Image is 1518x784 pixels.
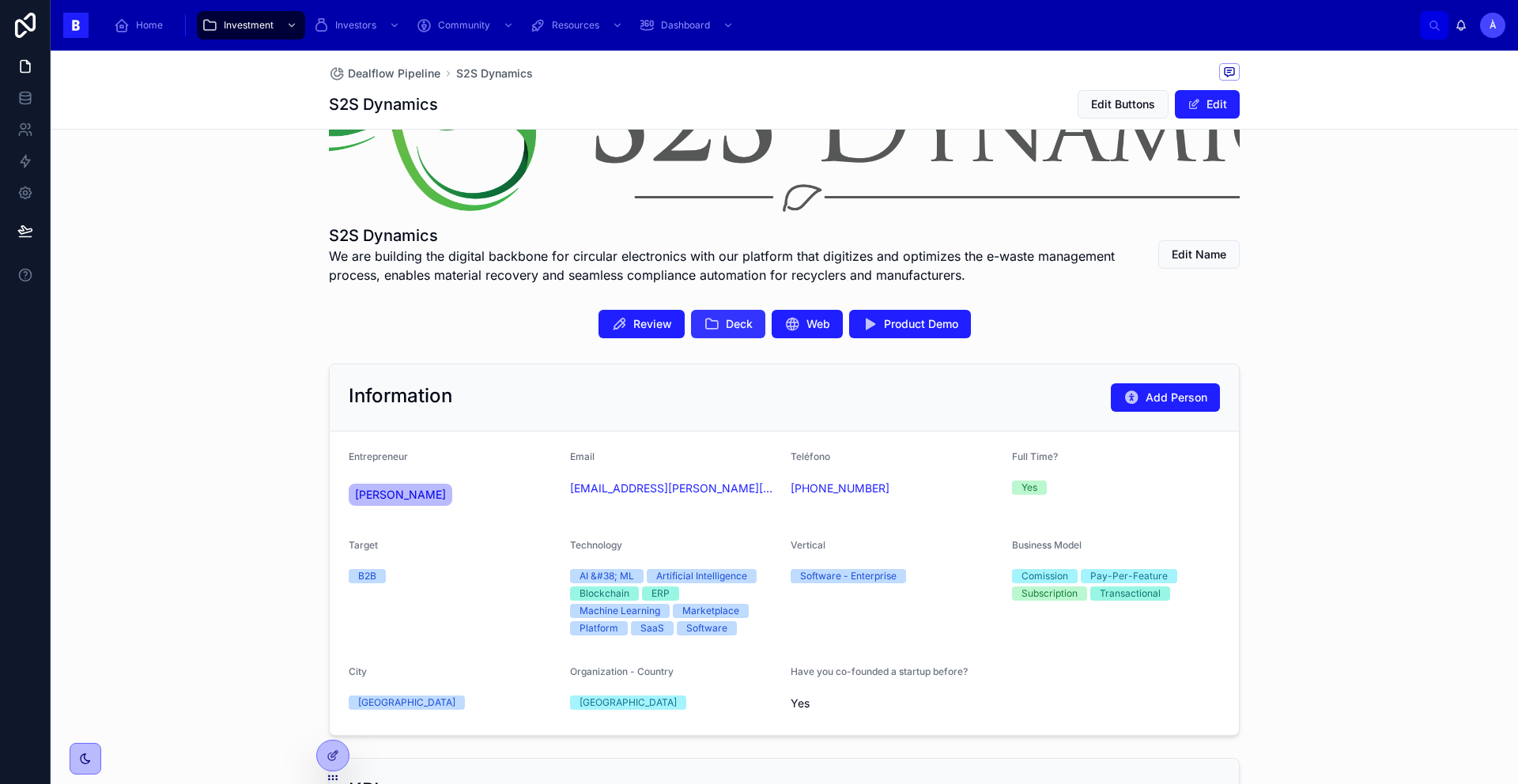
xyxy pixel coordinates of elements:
span: Dealflow Pipeline [348,66,440,81]
div: ERP [651,586,670,601]
span: Community [438,19,490,32]
span: Vertical [791,539,825,551]
a: Community [411,11,522,40]
div: Yes [1021,481,1037,495]
span: Investment [224,19,274,32]
a: [EMAIL_ADDRESS][PERSON_NAME][DOMAIN_NAME] [570,481,779,496]
span: Dashboard [661,19,710,32]
div: Subscription [1021,586,1078,601]
div: Software - Enterprise [800,569,897,583]
span: Edit Name [1172,247,1226,262]
button: Review [599,310,685,338]
div: [GEOGRAPHIC_DATA] [358,695,455,710]
div: Platform [580,621,618,635]
a: Dashboard [634,11,742,40]
div: [GEOGRAPHIC_DATA] [580,695,677,710]
span: Investors [335,19,376,32]
button: Edit Buttons [1078,90,1169,119]
span: Add Person [1146,390,1207,405]
a: S2S Dynamics [456,66,533,81]
span: Entrepreneur [349,450,408,462]
a: [PERSON_NAME] [349,484,452,506]
div: Comission [1021,569,1068,583]
a: [PHONE_NUMBER] [791,481,889,496]
img: App logo [63,13,89,38]
span: Target [349,539,378,551]
a: Dealflow Pipeline [329,66,440,81]
div: Machine Learning [580,604,660,618]
span: Organization - Country [570,665,674,677]
span: Resources [552,19,599,32]
span: We are building the digital backbone for circular electronics with our platform that digitizes an... [329,247,1121,285]
div: Pay-Per-Feature [1090,569,1168,583]
button: Deck [691,310,765,338]
span: Web [806,316,830,332]
button: Web [772,310,843,338]
span: City [349,665,367,677]
div: Transactional [1100,586,1161,601]
span: [PERSON_NAME] [355,487,446,503]
span: À [1490,19,1497,32]
h1: S2S Dynamics [329,224,1121,247]
div: Blockchain [580,586,629,601]
a: Resources [525,11,631,40]
span: Business Model [1012,539,1082,551]
span: Email [570,450,595,462]
span: Review [633,316,672,332]
div: Software [686,621,727,635]
button: Product Demo [849,310,971,338]
button: Edit [1175,90,1240,119]
div: AI &#38; ML [580,569,634,583]
div: Marketplace [682,604,739,618]
span: Technology [570,539,622,551]
a: Investment [197,11,305,40]
a: Investors [308,11,408,40]
h1: S2S Dynamics [329,93,438,115]
span: Yes [791,695,999,711]
span: Full Time? [1012,450,1058,462]
span: Teléfono [791,450,830,462]
span: Product Demo [884,316,958,332]
div: scrollable content [101,8,1420,43]
span: Home [136,19,163,32]
h2: Information [349,383,452,409]
div: SaaS [640,621,664,635]
div: B2B [358,569,376,583]
button: Edit Name [1158,240,1240,269]
a: Home [109,11,174,40]
span: Edit Buttons [1091,96,1155,112]
span: Have you co-founded a startup before? [791,665,968,677]
span: Deck [726,316,753,332]
button: Add Person [1111,383,1220,412]
div: Artificial Intelligence [656,569,747,583]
